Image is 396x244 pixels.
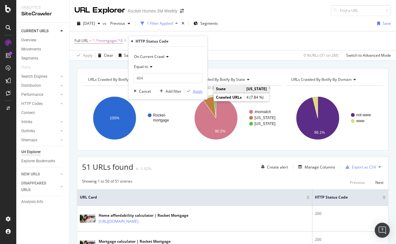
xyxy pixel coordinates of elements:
div: Create alert [267,164,288,170]
svg: A chart. [285,91,383,145]
a: Visits [21,64,37,71]
input: Find a URL [331,5,391,16]
div: Next [375,180,383,185]
text: 90.2% [215,129,226,133]
span: Previous [108,21,125,26]
div: Export as CSV [352,164,376,170]
div: Rocket Homes 3M Weekly [128,8,177,14]
button: Apply [184,88,203,94]
div: Content [21,110,35,116]
td: 4 (7.84 %) [244,93,269,101]
div: A chart. [183,91,282,145]
span: Equal to [134,64,148,69]
span: On Current Crawl [134,54,164,59]
div: Cancel [139,89,151,94]
div: Save [383,21,391,26]
a: Segments [21,55,65,62]
div: Switch to Advanced Mode [346,53,391,58]
a: Analysis Info [21,199,65,205]
button: Save [116,50,132,60]
div: 0 % URLs ( 51 on 2M ) [304,53,338,58]
div: Search Engines [21,73,47,80]
a: CURRENT URLS [21,28,59,34]
div: Open Intercom Messenger [375,223,390,238]
div: times [180,20,186,27]
text: #nomatch [255,110,271,114]
div: Showing 1 to 50 of 51 entries [82,179,132,186]
span: URLs Crawled By Botify By domain [291,77,352,82]
div: Analysis Info [21,199,43,205]
div: Visits [21,64,31,71]
div: Outlinks [21,128,35,134]
button: Next [375,179,383,186]
text: www [356,119,364,123]
div: Clear [104,53,113,58]
text: 96.1% [314,130,325,135]
button: 1 Filter Applied [138,18,180,29]
div: Url Explorer [21,149,41,155]
a: Url Explorer [21,149,65,155]
span: Segments [200,21,218,26]
h4: URLs Crawled By Botify By pagetype [87,75,175,85]
text: Rocket- [153,113,166,117]
div: NEW URLS [21,171,40,178]
a: Distribution [21,82,59,89]
h4: URLs Crawled By Botify By state [188,75,276,85]
span: URLs Crawled By Botify By pagetype [88,77,151,82]
span: 2025 Jul. 4th [83,21,95,26]
span: 51 URLs found [82,162,133,172]
div: Home affordability calculator | Rocket Mortgage [99,213,188,218]
div: Distribution [21,82,41,89]
a: Content [21,110,65,116]
div: Inlinks [21,119,32,125]
a: Movements [21,46,65,53]
div: 1 Filter Applied [147,21,173,26]
div: Manage Columns [305,164,335,170]
div: SiteCrawler [21,10,64,18]
text: [US_STATE] [255,122,275,126]
button: Segments [191,18,220,29]
span: HTTP Status Code [315,195,373,200]
div: Apply [193,89,203,94]
span: vs [103,21,108,26]
button: Switch to Advanced Mode [344,50,391,60]
div: Save [124,53,132,58]
svg: A chart. [82,91,180,145]
td: State [214,85,244,93]
div: arrow-right-arrow-left [180,9,184,13]
div: Apply [83,53,93,58]
button: Cancel [131,88,151,94]
div: Sitemaps [21,137,37,143]
button: Manage Columns [296,163,335,171]
div: Segments [21,55,38,62]
text: [US_STATE] [255,116,275,120]
div: Overview [21,37,36,44]
td: [US_STATE] [244,85,269,93]
img: Equal [136,168,138,170]
td: Crawled URLs [214,93,244,101]
a: Overview [21,37,65,44]
a: Inlinks [21,119,59,125]
div: Movements [21,46,41,53]
a: Explorer Bookmarks [21,158,65,164]
text: mortgage [153,118,169,122]
a: DISAPPEARED URLS [21,180,59,193]
div: 200 [315,211,386,216]
span: = [89,38,91,43]
button: Export as CSV [343,162,376,172]
button: Previous [108,18,133,29]
a: Search Engines [21,73,59,80]
button: Create alert [259,162,288,172]
text: 100% [110,116,120,120]
div: 200 [315,237,386,242]
a: Sitemaps [21,137,59,143]
div: HTTP Codes [21,101,43,107]
span: URLs Crawled By Botify By state [189,77,245,82]
text: not-www [356,113,371,117]
span: ^.*/mortgage/.*$ [92,36,123,45]
span: Full URL [75,38,88,43]
div: -1.92% [140,166,152,171]
div: Add filter [166,89,182,94]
